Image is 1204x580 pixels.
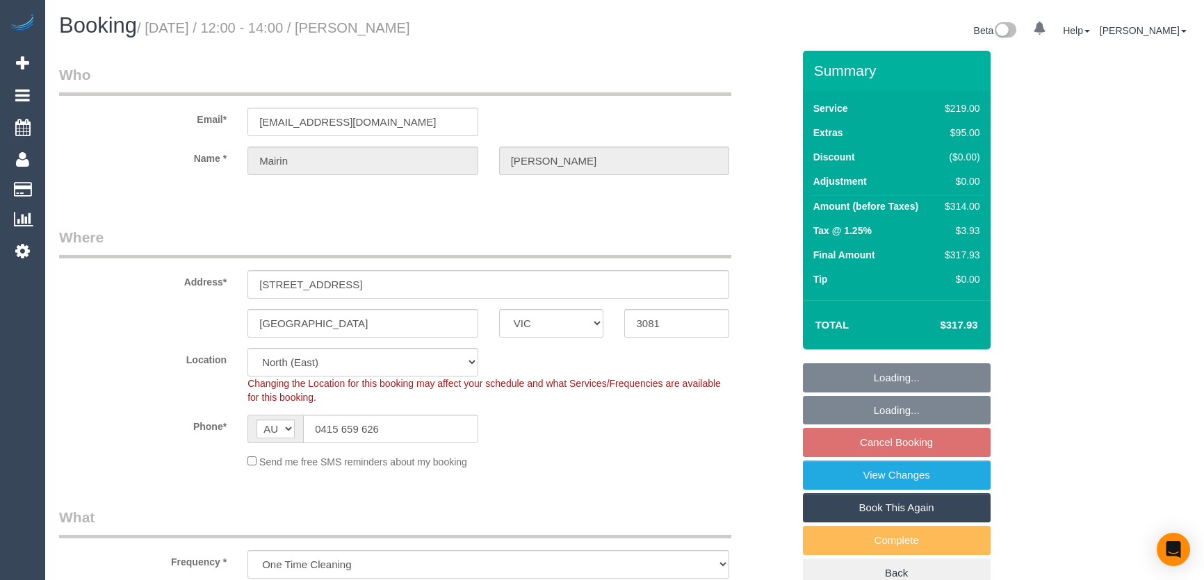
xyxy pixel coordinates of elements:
span: Booking [59,13,137,38]
label: Service [813,101,848,115]
legend: What [59,507,731,538]
div: $3.93 [939,224,979,238]
label: Phone* [49,415,237,433]
h3: Summary [814,63,984,78]
label: Extras [813,126,843,140]
input: First Name* [247,147,478,175]
span: Send me free SMS reminders about my booking [259,456,467,467]
input: Last Name* [499,147,730,175]
img: Automaid Logo [8,14,36,33]
div: $219.00 [939,101,979,115]
a: View Changes [803,461,991,490]
label: Location [49,348,237,367]
label: Amount (before Taxes) [813,199,918,213]
img: New interface [993,22,1016,40]
div: ($0.00) [939,150,979,164]
legend: Who [59,65,731,96]
label: Frequency * [49,550,237,569]
label: Tip [813,272,828,286]
div: $0.00 [939,272,979,286]
a: Book This Again [803,493,991,522]
label: Name * [49,147,237,165]
div: $314.00 [939,199,979,213]
div: Open Intercom Messenger [1157,533,1190,566]
label: Adjustment [813,174,867,188]
label: Tax @ 1.25% [813,224,872,238]
a: [PERSON_NAME] [1100,25,1187,36]
div: $317.93 [939,248,979,262]
div: $95.00 [939,126,979,140]
input: Email* [247,108,478,136]
label: Discount [813,150,855,164]
a: Help [1063,25,1090,36]
input: Phone* [303,415,478,443]
input: Post Code* [624,309,729,338]
strong: Total [815,319,849,331]
label: Address* [49,270,237,289]
h4: $317.93 [898,320,977,331]
label: Email* [49,108,237,126]
small: / [DATE] / 12:00 - 14:00 / [PERSON_NAME] [137,20,410,35]
a: Beta [974,25,1017,36]
input: Suburb* [247,309,478,338]
div: $0.00 [939,174,979,188]
span: Changing the Location for this booking may affect your schedule and what Services/Frequencies are... [247,378,721,403]
legend: Where [59,227,731,258]
label: Final Amount [813,248,875,262]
